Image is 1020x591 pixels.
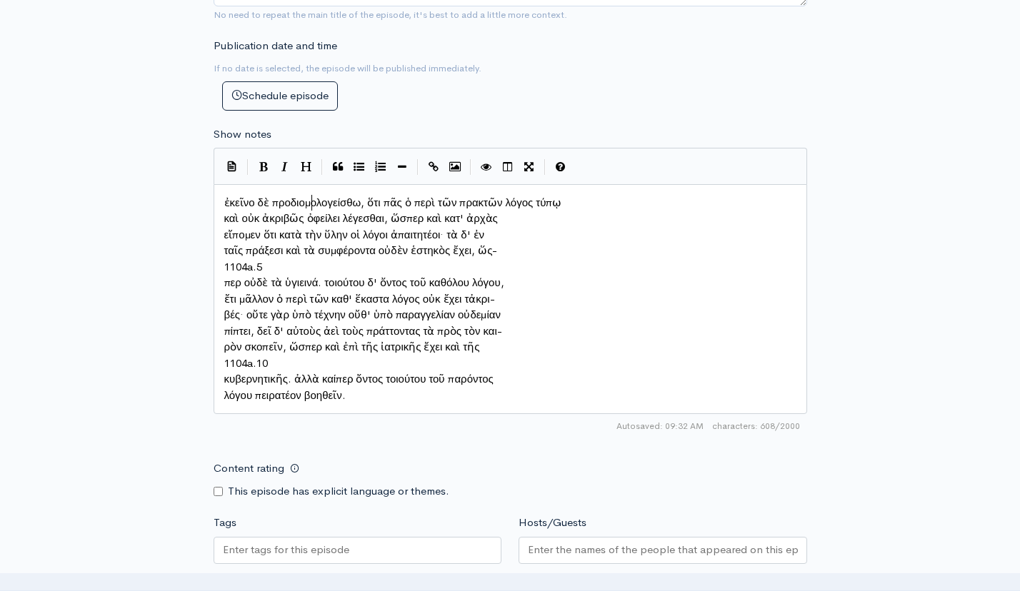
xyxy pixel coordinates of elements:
[296,156,317,178] button: Heading
[224,388,346,402] span: λόγου πειρατέον βοηθεῖν.
[423,156,444,178] button: Create Link
[214,38,337,54] label: Publication date and time
[712,420,800,433] span: 608/2000
[616,420,704,433] span: Autosaved: 09:32 AM
[321,159,323,176] i: |
[224,372,494,385] span: κυβερνητικῆς. ἀλλὰ καίπερ ὄντος τοιούτου τοῦ παρόντος
[519,156,540,178] button: Toggle Fullscreen
[470,159,471,176] i: |
[476,156,497,178] button: Toggle Preview
[224,243,498,257] span: ταῖς πράξεσι καὶ τὰ συμφέροντα οὐδὲν ἑστηκὸς ἔχει, ὥς-
[224,340,480,353] span: ρὸν σκοπεῖν, ὥσπερ καὶ ἐπὶ τῆς ἰατρικῆς ἔχει καὶ τῆς
[223,542,351,558] input: Enter tags for this episode
[370,156,391,178] button: Numbered List
[222,81,338,111] button: Schedule episode
[544,159,546,176] i: |
[214,9,567,21] small: No need to repeat the main title of the episode, it's best to add a little more context.
[253,156,274,178] button: Bold
[221,155,243,176] button: Insert Show Notes Template
[224,228,485,241] span: εἴπομεν ὅτι κατὰ τὴν ὕλην οἱ λόγοι ἀπαιτητέοι· τὰ δ' ἐν
[274,156,296,178] button: Italic
[224,260,262,273] span: 1104a.5
[444,156,466,178] button: Insert Image
[417,159,419,176] i: |
[224,211,498,225] span: καὶ οὐκ ἀκριβῶς ὀφείλει λέγεσθαι, ὥσπερ καὶ κατ' ἀρχὰς
[224,276,504,289] span: περ οὐδὲ τὰ ὑγιεινά. τοιούτου δ' ὄντος τοῦ καθόλου λόγου,
[228,483,449,500] label: This episode has explicit language or themes.
[349,156,370,178] button: Generic List
[214,126,271,143] label: Show notes
[214,515,236,531] label: Tags
[391,156,413,178] button: Insert Horizontal Line
[224,308,501,321] span: βές· οὔτε γὰρ ὑπὸ τέχνην οὔθ' ὑπὸ παραγγελίαν οὐδεμίαν
[224,356,268,370] span: 1104a.10
[497,156,519,178] button: Toggle Side by Side
[224,196,562,209] span: ἐκεῖνο δὲ προδιομολογείσθω, ὅτι πᾶς ὁ περὶ τῶν πρακτῶν λόγος τύπῳ
[224,324,502,338] span: πίπτει, δεῖ δ' αὐτοὺς ἀεὶ τοὺς πράττοντας τὰ πρὸς τὸν και-
[528,542,798,558] input: Enter the names of the people that appeared on this episode
[214,62,481,74] small: If no date is selected, the episode will be published immediately.
[247,159,249,176] i: |
[550,156,571,178] button: Markdown Guide
[224,292,495,305] span: ἔτι μᾶλλον ὁ περὶ τῶν καθ' ἕκαστα λόγος οὐκ ἔχει τἀκρι-
[519,515,586,531] label: Hosts/Guests
[327,156,349,178] button: Quote
[214,454,284,483] label: Content rating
